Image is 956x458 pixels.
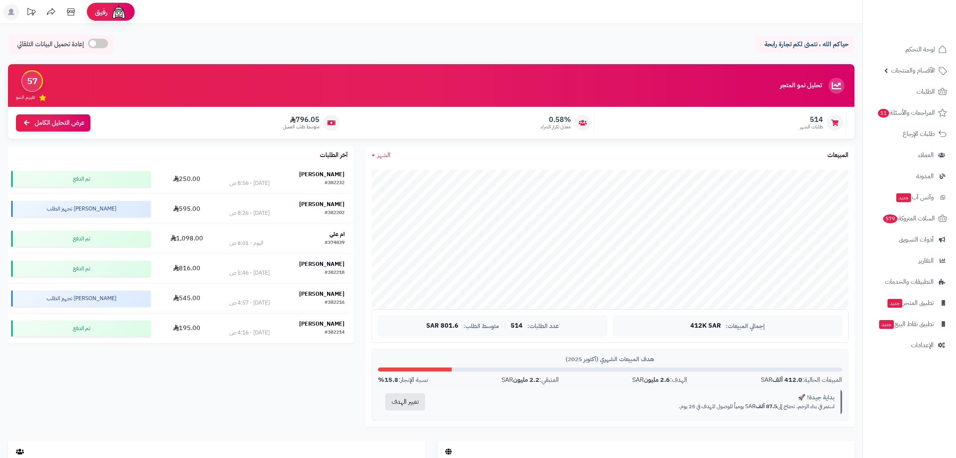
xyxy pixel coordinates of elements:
div: [DATE] - 4:16 ص [229,329,270,337]
strong: [PERSON_NAME] [299,290,345,298]
span: جديد [896,193,911,202]
span: المراجعات والأسئلة [877,107,935,118]
span: طلبات الشهر [800,124,823,130]
span: 11 [878,108,890,118]
div: #382214 [325,329,345,337]
span: طلبات الإرجاع [903,128,935,140]
span: تطبيق نقاط البيع [878,318,934,330]
td: 595.00 [154,194,220,224]
span: أدوات التسويق [899,234,934,245]
a: تطبيق المتجرجديد [868,293,951,313]
span: التطبيقات والخدمات [885,276,934,287]
a: عرض التحليل الكامل [16,114,90,132]
h3: المبيعات [827,152,848,159]
strong: 412.0 ألف [772,375,802,385]
span: 412K SAR [690,322,721,330]
strong: 15.8% [378,375,398,385]
div: المتبقي: SAR [502,375,559,385]
a: تحديثات المنصة [21,4,41,22]
div: تم الدفع [11,231,151,247]
div: #382218 [325,269,345,277]
span: جديد [879,320,894,329]
a: التقارير [868,251,951,270]
strong: 87.5 ألف [756,402,777,411]
a: وآتس آبجديد [868,188,951,207]
div: [PERSON_NAME] تجهيز الطلب [11,201,151,217]
div: [DATE] - 5:46 ص [229,269,270,277]
p: استمر في بناء الزخم. تحتاج إلى SAR يومياً للوصول للهدف في 25 يوم. [438,403,835,411]
span: وآتس آب [895,192,934,203]
span: معدل تكرار الشراء [541,124,571,130]
div: اليوم - 8:01 ص [229,239,263,247]
div: المبيعات الحالية: SAR [761,375,842,385]
a: المراجعات والأسئلة11 [868,103,951,122]
div: هدف المبيعات الشهري (أكتوبر 2025) [378,355,842,364]
span: | [504,323,506,329]
div: #382232 [325,179,345,187]
span: 801.6 SAR [426,322,458,330]
span: تطبيق المتجر [887,297,934,309]
span: السلات المتروكة [882,213,935,224]
strong: 2.2 مليون [513,375,539,385]
span: الإعدادات [911,340,934,351]
span: العملاء [918,149,934,161]
div: تم الدفع [11,171,151,187]
td: 250.00 [154,164,220,194]
a: الإعدادات [868,336,951,355]
td: 545.00 [154,284,220,313]
span: متوسط الطلب: [463,323,499,330]
span: عرض التحليل الكامل [35,118,84,128]
div: #382202 [325,209,345,217]
a: أدوات التسويق [868,230,951,249]
span: 796.05 [283,115,319,124]
span: لوحة التحكم [905,44,935,55]
div: [DATE] - 8:26 ص [229,209,270,217]
div: [DATE] - 4:57 ص [229,299,270,307]
div: #382216 [325,299,345,307]
td: 195.00 [154,314,220,343]
span: التقارير [919,255,934,266]
strong: 2.6 مليون [644,375,670,385]
button: تغيير الهدف [385,393,425,411]
div: [PERSON_NAME] تجهيز الطلب [11,291,151,307]
a: الطلبات [868,82,951,101]
span: الطلبات [917,86,935,97]
img: logo-2.png [902,10,948,26]
span: 579 [882,214,898,224]
span: تقييم النمو [16,94,35,101]
div: نسبة الإنجاز: [378,375,428,385]
span: الأقسام والمنتجات [891,65,935,76]
span: إجمالي المبيعات: [726,323,765,330]
a: لوحة التحكم [868,40,951,59]
strong: [PERSON_NAME] [299,320,345,328]
strong: [PERSON_NAME] [299,200,345,208]
a: العملاء [868,145,951,165]
td: 1,098.00 [154,224,220,254]
span: إعادة تحميل البيانات التلقائي [17,40,84,49]
strong: [PERSON_NAME] [299,170,345,179]
span: عدد الطلبات: [527,323,559,330]
a: تطبيق نقاط البيعجديد [868,315,951,334]
td: 816.00 [154,254,220,283]
div: #374839 [325,239,345,247]
span: الشهر [377,150,390,160]
img: ai-face.png [111,4,127,20]
a: المدونة [868,167,951,186]
div: تم الدفع [11,320,151,336]
div: الهدف: SAR [632,375,687,385]
a: طلبات الإرجاع [868,124,951,143]
a: التطبيقات والخدمات [868,272,951,291]
a: السلات المتروكة579 [868,209,951,228]
div: [DATE] - 8:56 ص [229,179,270,187]
p: حياكم الله ، نتمنى لكم تجارة رابحة [761,40,848,49]
span: جديد [887,299,902,308]
h3: تحليل نمو المتجر [780,82,822,89]
span: 0.58% [541,115,571,124]
div: بداية جيدة! 🚀 [438,393,835,402]
span: رفيق [95,7,108,17]
a: الشهر [372,151,390,160]
div: تم الدفع [11,261,151,277]
span: متوسط طلب العميل [283,124,319,130]
h3: آخر الطلبات [320,152,348,159]
span: 514 [511,322,523,330]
